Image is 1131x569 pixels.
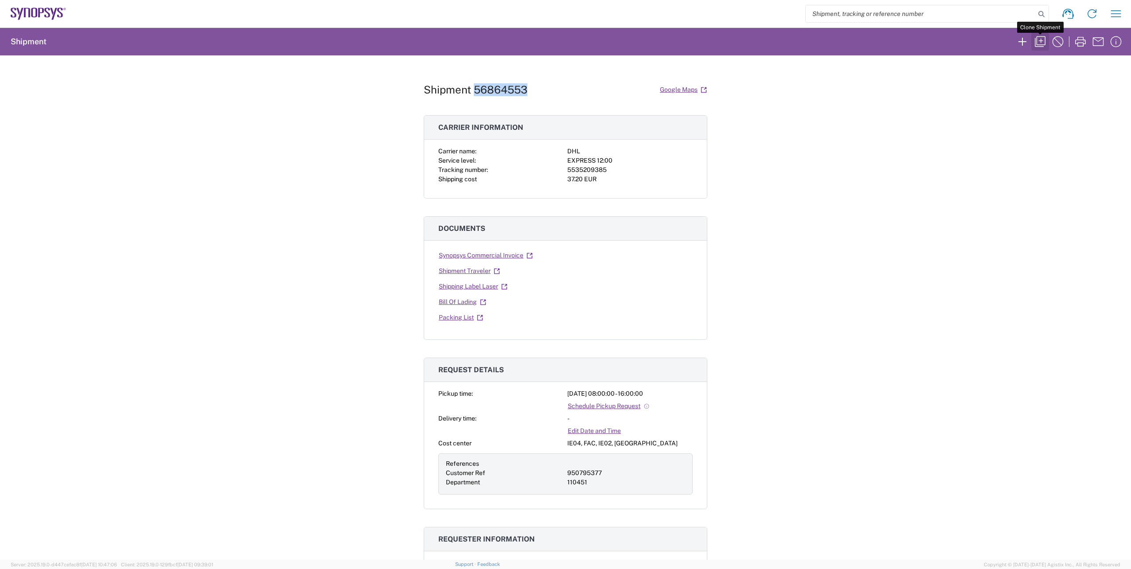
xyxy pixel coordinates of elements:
[438,263,500,279] a: Shipment Traveler
[446,468,564,478] div: Customer Ref
[438,390,473,397] span: Pickup time:
[455,561,477,567] a: Support
[477,561,500,567] a: Feedback
[438,310,484,325] a: Packing List
[438,166,488,173] span: Tracking number:
[438,123,523,132] span: Carrier information
[438,224,485,233] span: Documents
[659,82,707,97] a: Google Maps
[984,561,1120,569] span: Copyright © [DATE]-[DATE] Agistix Inc., All Rights Reserved
[446,460,479,467] span: References
[11,562,117,567] span: Server: 2025.19.0-d447cefac8f
[438,279,508,294] a: Shipping Label Laser
[438,415,476,422] span: Delivery time:
[438,535,535,543] span: Requester information
[438,248,533,263] a: Synopsys Commercial Invoice
[806,5,1035,22] input: Shipment, tracking or reference number
[567,423,621,439] a: Edit Date and Time
[81,562,117,567] span: [DATE] 10:47:06
[567,398,650,414] a: Schedule Pickup Request
[567,414,693,423] div: -
[177,562,213,567] span: [DATE] 09:39:01
[438,157,476,164] span: Service level:
[567,156,693,165] div: EXPRESS 12:00
[567,478,685,487] div: 110451
[438,294,487,310] a: Bill Of Lading
[567,175,693,184] div: 37.20 EUR
[438,366,504,374] span: Request details
[567,165,693,175] div: 5535209385
[567,468,685,478] div: 950795377
[567,147,693,156] div: DHL
[567,439,693,448] div: IE04, FAC, IE02, [GEOGRAPHIC_DATA]
[11,36,47,47] h2: Shipment
[446,478,564,487] div: Department
[424,83,527,96] h1: Shipment 56864553
[121,562,213,567] span: Client: 2025.19.0-129fbcf
[438,175,477,183] span: Shipping cost
[438,440,472,447] span: Cost center
[438,148,476,155] span: Carrier name:
[567,389,693,398] div: [DATE] 08:00:00 - 16:00:00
